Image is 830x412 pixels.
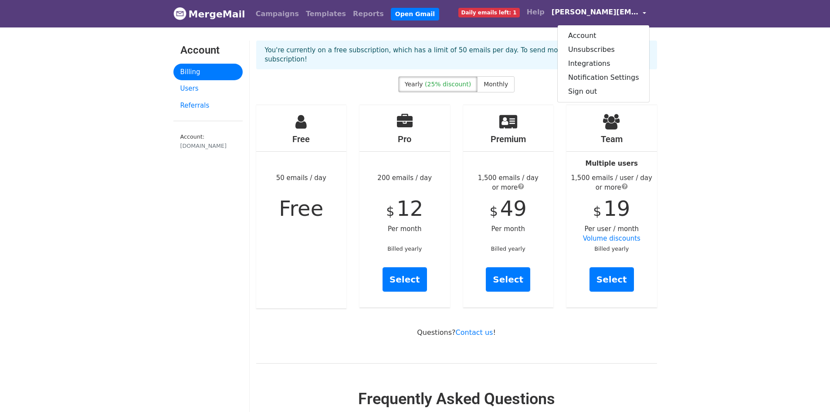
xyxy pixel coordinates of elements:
span: Monthly [484,81,508,88]
h4: Team [566,134,657,144]
strong: Multiple users [586,160,638,167]
small: Billed yearly [491,245,525,252]
a: Select [383,267,427,292]
div: [DOMAIN_NAME] [180,142,236,150]
p: Questions? ! [256,328,657,337]
h4: Free [256,134,347,144]
iframe: Chat Widget [786,370,830,412]
div: 1,500 emails / user / day or more [566,173,657,193]
a: Account [558,29,650,43]
h3: Account [180,44,236,57]
a: Notification Settings [558,71,650,85]
img: MergeMail logo [173,7,186,20]
h4: Pro [359,134,450,144]
a: Campaigns [252,5,302,23]
a: Contact us [456,328,493,337]
a: Templates [302,5,349,23]
div: Per user / month [566,105,657,307]
div: Per month [463,105,554,307]
span: $ [490,204,498,219]
div: [PERSON_NAME][EMAIL_ADDRESS][DOMAIN_NAME] [557,25,650,102]
a: Reports [349,5,387,23]
small: Billed yearly [387,245,422,252]
span: Daily emails left: 1 [458,8,520,17]
span: $ [386,204,394,219]
a: [PERSON_NAME][EMAIL_ADDRESS][DOMAIN_NAME] [548,3,650,24]
a: Unsubscribes [558,43,650,57]
span: Free [279,196,323,221]
span: 19 [603,196,630,221]
span: 12 [396,196,423,221]
div: 50 emails / day [256,105,347,308]
a: Help [523,3,548,21]
a: Daily emails left: 1 [455,3,523,21]
div: 200 emails / day Per month [359,105,450,307]
a: Volume discounts [583,235,640,242]
div: 1,500 emails / day or more [463,173,554,193]
p: You're currently on a free subscription, which has a limit of 50 emails per day. To send more ema... [265,46,648,64]
a: Users [173,80,243,97]
a: Select [589,267,634,292]
span: 49 [500,196,527,221]
a: Referrals [173,97,243,114]
span: Yearly [405,81,423,88]
h2: Frequently Asked Questions [256,390,657,409]
small: Billed yearly [594,245,629,252]
span: [PERSON_NAME][EMAIL_ADDRESS][DOMAIN_NAME] [552,7,639,17]
h4: Premium [463,134,554,144]
a: Select [486,267,530,292]
span: $ [593,204,601,219]
a: Open Gmail [391,8,439,20]
a: MergeMail [173,5,245,23]
span: (25% discount) [425,81,471,88]
a: Billing [173,64,243,81]
a: Sign out [558,85,650,99]
small: Account: [180,133,236,150]
a: Integrations [558,57,650,71]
